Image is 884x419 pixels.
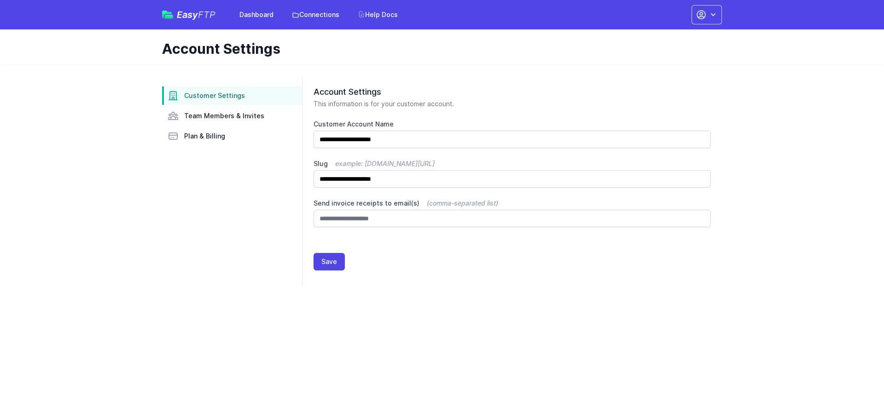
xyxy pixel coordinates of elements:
[184,132,225,141] span: Plan & Billing
[162,86,302,105] a: Customer Settings
[314,99,711,109] p: This information is for your customer account.
[314,253,345,270] button: Save
[198,9,215,20] span: FTP
[352,6,403,23] a: Help Docs
[314,199,711,208] label: Send invoice receipts to email(s)
[286,6,345,23] a: Connections
[184,111,264,121] span: Team Members & Invites
[314,86,711,98] h2: Account Settings
[184,91,245,100] span: Customer Settings
[162,107,302,125] a: Team Members & Invites
[234,6,279,23] a: Dashboard
[162,40,715,57] h1: Account Settings
[162,11,173,19] img: easyftp_logo.png
[177,10,215,19] span: Easy
[335,160,435,167] span: example: [DOMAIN_NAME][URL]
[162,127,302,145] a: Plan & Billing
[314,159,711,168] label: Slug
[427,199,498,207] span: (comma-separated list)
[162,10,215,19] a: EasyFTP
[314,120,711,129] label: Customer Account Name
